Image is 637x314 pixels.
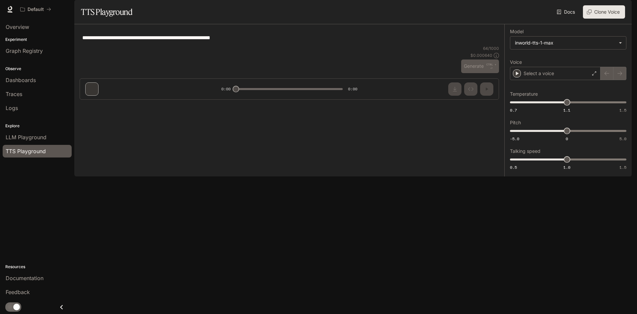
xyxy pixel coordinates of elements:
p: Voice [510,60,522,64]
p: $ 0.000640 [470,52,492,58]
span: 1.5 [619,107,626,113]
p: Default [28,7,44,12]
p: Select a voice [524,70,554,77]
span: 0.5 [510,164,517,170]
span: 1.1 [563,107,570,113]
p: Pitch [510,120,521,125]
p: Temperature [510,92,538,96]
h1: TTS Playground [81,5,132,19]
span: 1.5 [619,164,626,170]
span: 0 [566,136,568,142]
a: Docs [555,5,578,19]
button: All workspaces [17,3,54,16]
span: -5.0 [510,136,519,142]
button: Clone Voice [583,5,625,19]
span: 5.0 [619,136,626,142]
div: inworld-tts-1-max [510,37,626,49]
span: 0.7 [510,107,517,113]
div: inworld-tts-1-max [515,40,615,46]
p: Talking speed [510,149,540,154]
p: 64 / 1000 [483,46,499,51]
span: 1.0 [563,164,570,170]
p: Model [510,29,524,34]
